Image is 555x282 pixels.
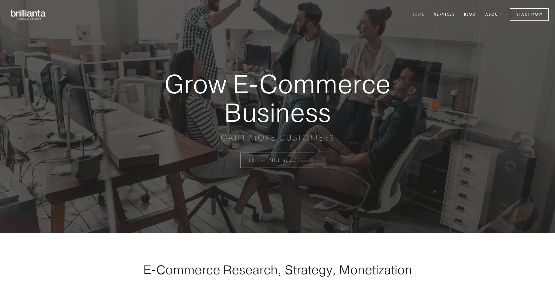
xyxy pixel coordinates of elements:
a: About [481,10,505,20]
strong: Grow E-Commerce Business [144,70,411,126]
a: EXPERIENCE SUCCESS [240,153,315,168]
a: Services [430,10,459,20]
p: GAIN MORE CUSTOMERS [144,132,411,143]
a: Start Now [510,8,549,21]
h1: E-Commerce Research, Strategy, Monetization [124,262,431,277]
a: Blog [460,10,480,20]
a: Home [408,10,429,20]
img: brillianta - research, strategy, marketing [6,6,51,23]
